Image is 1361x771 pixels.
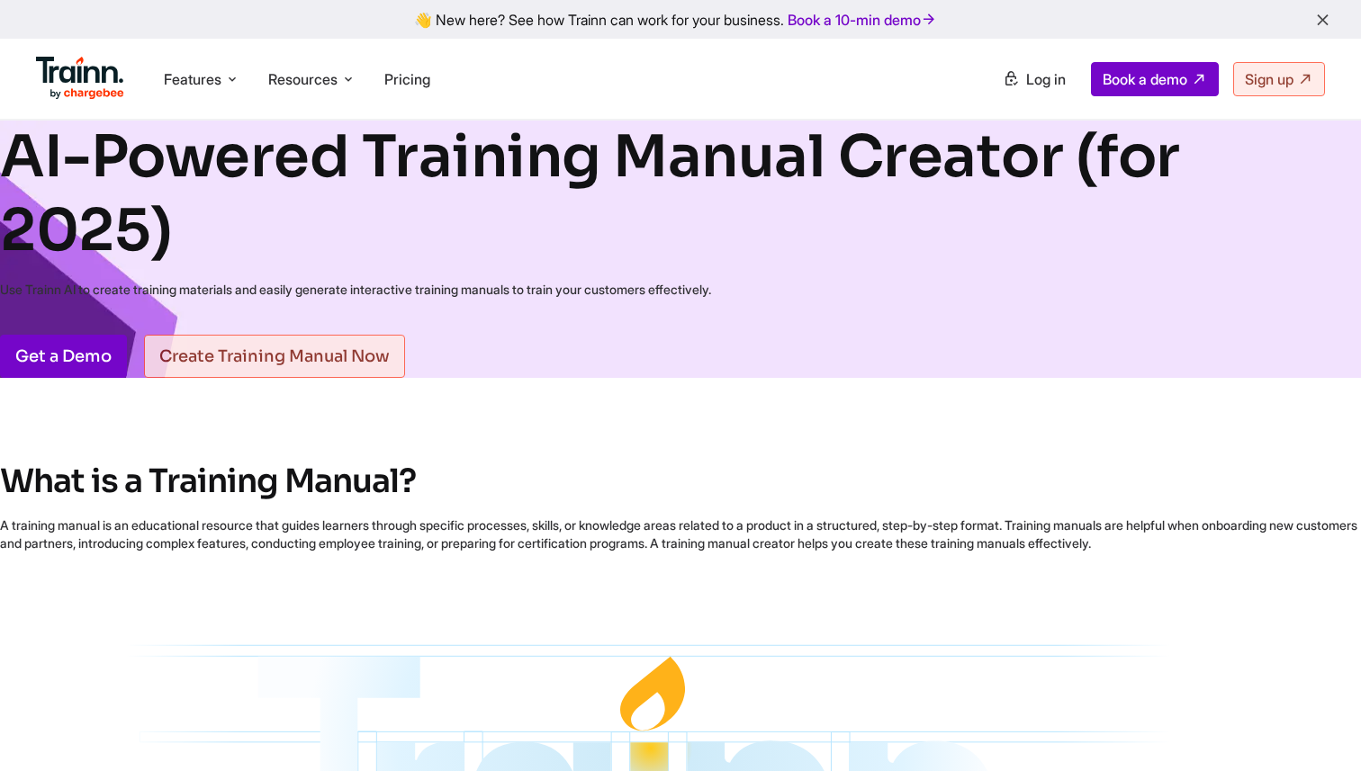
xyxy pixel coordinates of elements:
a: Create Training Manual Now [144,335,405,378]
a: Book a 10-min demo [784,7,941,32]
span: Resources [268,69,338,89]
a: Book a demo [1091,62,1219,96]
span: Log in [1026,70,1066,88]
span: Sign up [1245,70,1293,88]
div: 👋 New here? See how Trainn can work for your business. [11,11,1350,28]
span: Features [164,69,221,89]
a: Log in [992,63,1077,95]
span: Book a demo [1103,70,1187,88]
a: Pricing [384,70,430,88]
a: Sign up [1233,62,1325,96]
img: Trainn Logo [36,57,124,100]
iframe: Chat Widget [1271,685,1361,771]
